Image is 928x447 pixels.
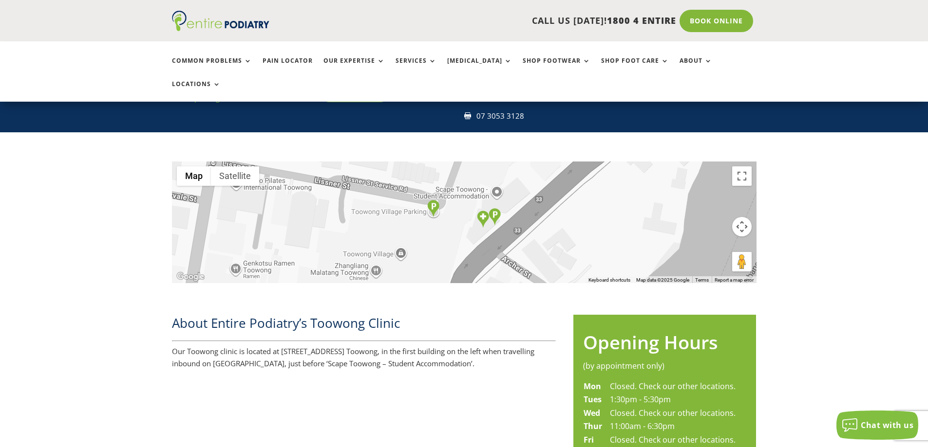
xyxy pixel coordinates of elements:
div: Parking [427,200,439,217]
button: Show street map [177,166,211,186]
img: logo (1) [172,11,269,31]
button: Toggle fullscreen view [732,166,752,186]
a: Locations [172,81,221,102]
strong: Wed [584,408,600,418]
strong: Thur [584,421,602,431]
a: [MEDICAL_DATA] [447,57,512,78]
a: Common Problems [172,57,252,78]
a: Services [396,57,436,78]
a: Open this area in Google Maps (opens a new window) [174,270,207,283]
a: Shop Footwear [523,57,590,78]
span:  [464,112,471,119]
p: 07 3053 3128 [476,110,602,123]
div: Parking [489,208,501,225]
button: Drag Pegman onto the map to open Street View [732,252,752,271]
a: Shop Foot Care [601,57,669,78]
h2: Opening Hours [583,329,747,360]
a: Entire Podiatry [172,23,269,33]
strong: Mon [584,381,601,392]
td: Closed. Check our other locations. [609,433,736,447]
img: Google [174,270,207,283]
span: Chat with us [861,420,913,430]
a: Terms [695,277,709,283]
td: 1:30pm - 5:30pm [609,393,736,407]
p: CALL US [DATE]! [307,15,676,27]
span: Map data ©2025 Google [636,277,689,283]
a: Book Online [680,10,753,32]
a: Pain Locator [263,57,313,78]
div: (by appointment only) [583,360,747,373]
button: Map camera controls [732,217,752,236]
button: Chat with us [836,411,918,440]
strong: Fri [584,434,594,445]
td: Closed. Check our other locations. [609,407,736,420]
td: Closed. Check our other locations. [609,380,736,393]
button: Keyboard shortcuts [588,277,630,284]
h2: About Entire Podiatry’s Toowong Clinic [172,314,556,337]
a: Report a map error [715,277,754,283]
div: Clinic [477,211,489,228]
strong: Tues [584,394,602,405]
p: Our Toowong clinic is located at [STREET_ADDRESS] Toowong, in the first building on the left when... [172,345,556,377]
span: 1800 4 ENTIRE [607,15,676,26]
button: Show satellite imagery [211,166,259,186]
a: Our Expertise [323,57,385,78]
a: About [680,57,712,78]
td: 11:00am - 6:30pm [609,420,736,433]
